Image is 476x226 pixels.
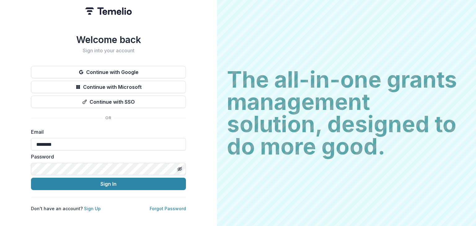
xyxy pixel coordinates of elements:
h1: Welcome back [31,34,186,45]
button: Continue with Microsoft [31,81,186,93]
button: Toggle password visibility [175,164,185,174]
p: Don't have an account? [31,205,101,212]
label: Password [31,153,182,160]
label: Email [31,128,182,136]
h2: Sign into your account [31,48,186,54]
img: Temelio [85,7,132,15]
a: Forgot Password [150,206,186,211]
button: Continue with Google [31,66,186,78]
button: Sign In [31,178,186,190]
button: Continue with SSO [31,96,186,108]
a: Sign Up [84,206,101,211]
